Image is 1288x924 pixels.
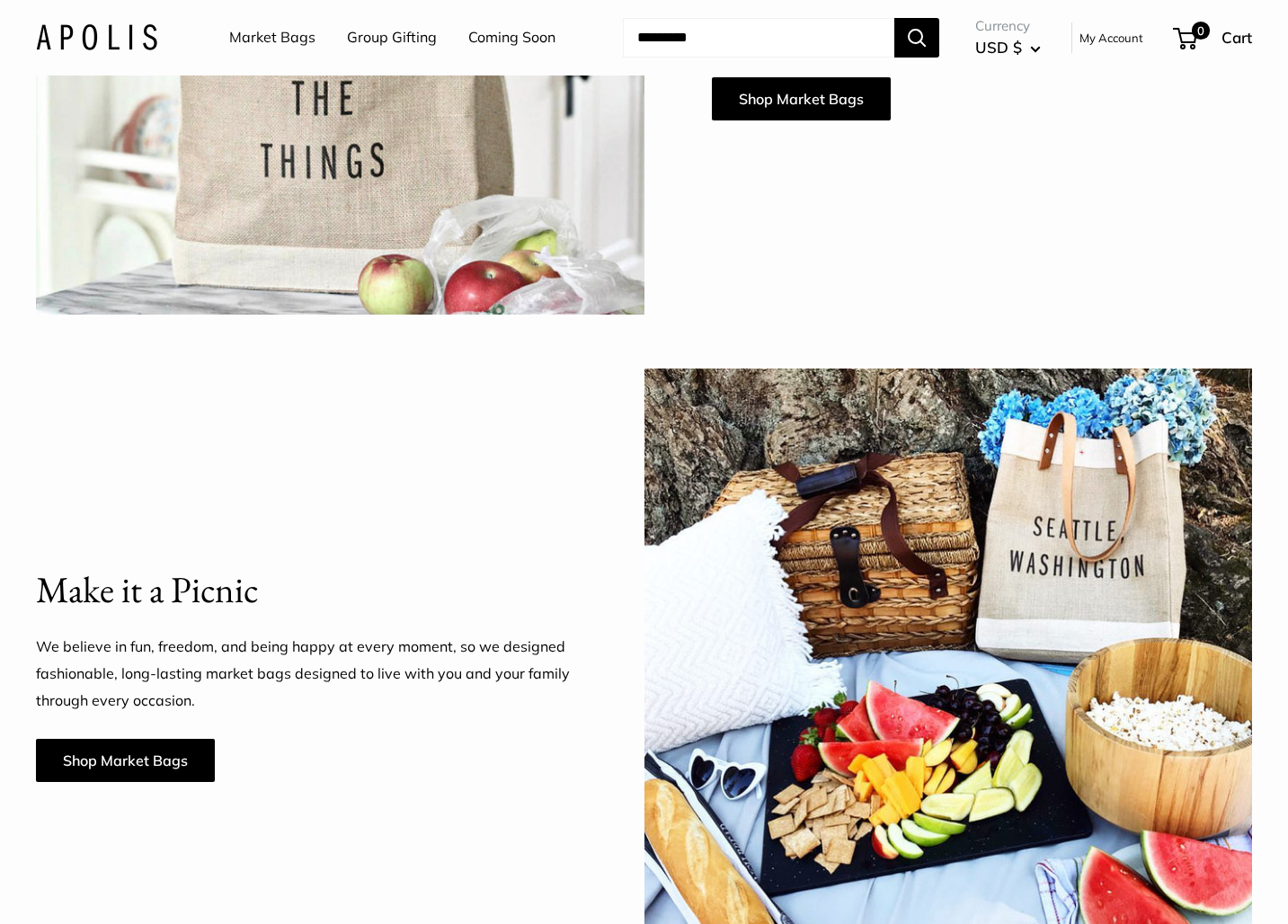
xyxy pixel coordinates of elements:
[36,24,157,50] img: Apolis
[975,13,1041,39] span: Currency
[975,33,1041,62] button: USD $
[623,18,894,58] input: Search...
[712,77,891,120] a: Shop Market Bags
[1175,23,1252,52] a: 0 Cart
[347,24,437,51] a: Group Gifting
[36,564,577,617] h2: Make it a Picnic
[1221,28,1252,47] span: Cart
[975,38,1022,57] span: USD $
[894,18,939,58] button: Search
[1192,22,1210,40] span: 0
[1079,27,1143,49] a: My Account
[36,739,215,782] a: Shop Market Bags
[468,24,555,51] a: Coming Soon
[36,634,577,715] p: We believe in fun, freedom, and being happy at every moment, so we designed fashionable, long-las...
[229,24,315,51] a: Market Bags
